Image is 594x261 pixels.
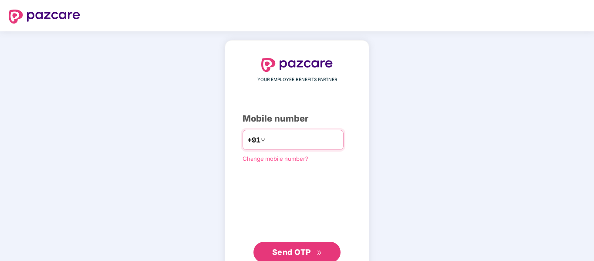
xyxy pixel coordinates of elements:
[272,247,311,257] span: Send OTP
[9,10,80,24] img: logo
[243,112,351,125] div: Mobile number
[257,76,337,83] span: YOUR EMPLOYEE BENEFITS PARTNER
[261,58,333,72] img: logo
[243,155,308,162] a: Change mobile number?
[247,135,260,146] span: +91
[260,137,266,142] span: down
[317,250,322,256] span: double-right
